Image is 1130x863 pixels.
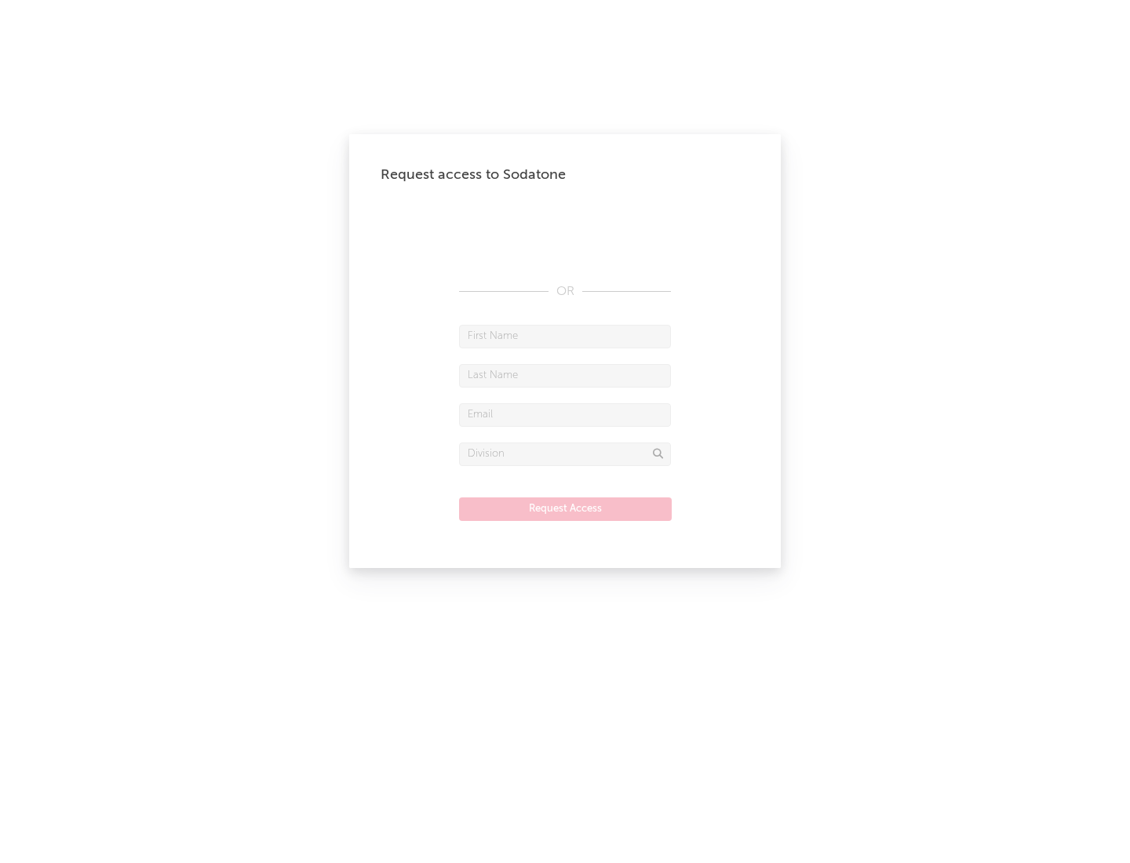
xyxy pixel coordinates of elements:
input: First Name [459,325,671,348]
input: Last Name [459,364,671,388]
div: OR [459,282,671,301]
div: Request access to Sodatone [381,166,749,184]
input: Division [459,442,671,466]
input: Email [459,403,671,427]
button: Request Access [459,497,672,521]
